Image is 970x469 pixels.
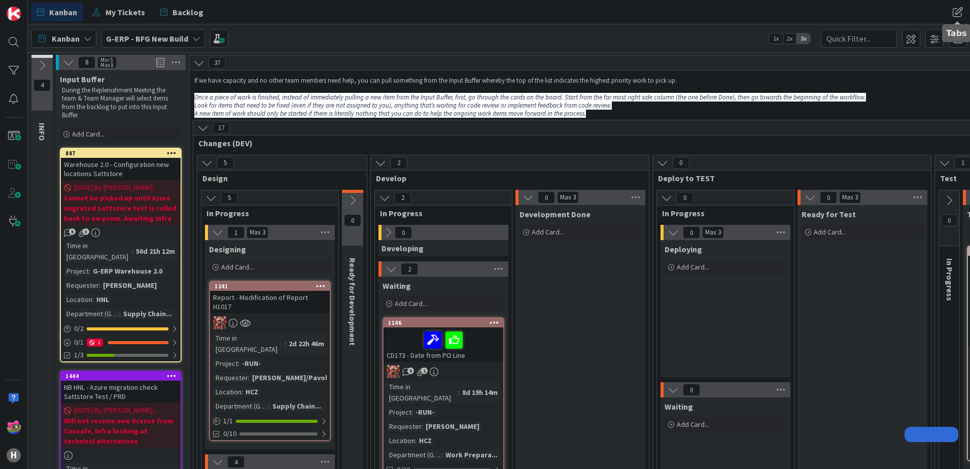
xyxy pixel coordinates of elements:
span: In Progress [206,208,326,218]
span: : [238,358,239,369]
span: Waiting [665,401,693,412]
div: Max 3 [560,195,576,200]
span: : [89,265,90,277]
em: Once a piece of work is finished, instead of immediately pulling a new item from the Input Buffer... [194,93,866,102]
span: : [458,387,460,398]
span: Kanban [49,6,77,18]
div: 887Warehouse 2.0 - Configuration new locations Sattstore [61,149,181,180]
div: 1146CD173 - Date from PO Line [384,318,503,362]
div: 8d 19h 14m [460,387,500,398]
span: 3 [83,228,89,235]
span: 0 / 1 [74,337,84,348]
span: 0 [941,214,958,226]
span: Input Buffer [60,74,105,84]
div: JK [384,365,503,378]
span: Ready for Development [348,258,358,346]
div: Time in [GEOGRAPHIC_DATA] [387,381,458,404]
span: [DATE] By [PERSON_NAME]... [74,405,157,416]
div: Location [387,435,415,446]
div: 1146 [384,318,503,327]
div: HNL [94,294,112,305]
div: Report - Modification of Report H1017 [210,291,330,313]
span: 8 [78,56,95,69]
div: [PERSON_NAME]/Pavol... [250,372,336,383]
div: Project [387,407,411,418]
span: Add Card... [677,262,709,272]
div: -RUN- [239,358,263,369]
span: 1 [421,367,428,374]
div: 1/1 [210,415,330,427]
a: Backlog [154,3,210,21]
span: 4 [33,79,51,91]
span: Ready for Test [802,209,856,219]
img: JK [387,365,400,378]
div: NB HNL - Azure migration check Sattstore Test / PRD [61,381,181,403]
div: 1444NB HNL - Azure migration check Sattstore Test / PRD [61,372,181,403]
span: : [241,386,243,397]
span: 0 [683,226,700,239]
div: Max 3 [842,195,858,200]
span: 1 [227,226,245,239]
div: Work Prepara... [443,449,500,460]
span: : [411,407,413,418]
span: 0 [672,157,689,169]
h5: Tabs [946,28,967,38]
div: Max 3 [705,230,721,235]
span: : [99,280,100,291]
div: Requester [387,421,422,432]
p: During the Replenishment Meeting the team & Team Manager will select items from the backlog to pu... [62,86,180,119]
span: 2 [390,157,407,169]
a: 1241Report - Modification of Report H1017JKTime in [GEOGRAPHIC_DATA]:2d 22h 46mProject:-RUN-Reque... [209,281,331,441]
div: Supply Chain... [270,400,324,412]
span: Kanban [52,32,80,45]
span: 17 [213,122,230,134]
span: : [248,372,250,383]
span: Design [202,173,354,183]
span: Add Card... [72,129,105,139]
img: Visit kanbanzone.com [7,7,21,21]
span: 5 [221,192,238,204]
span: 1x [769,33,783,44]
span: Add Card... [221,262,254,272]
span: 0 [344,214,361,226]
img: JK [213,316,226,329]
span: 0 [676,192,694,204]
div: Project [64,265,89,277]
span: Add Card... [395,299,427,308]
span: : [92,294,94,305]
div: Min 5 [100,57,113,62]
div: Project [213,358,238,369]
span: 37 [209,57,226,69]
span: Deploying [665,244,702,254]
span: 0 [683,384,700,396]
span: 0 / 2 [74,323,84,334]
div: HCZ [243,386,261,397]
span: 0 [395,226,412,239]
span: My Tickets [106,6,145,18]
span: 1/3 [74,350,84,360]
span: Deploy to TEST [658,173,918,183]
input: Quick Filter... [821,29,897,48]
div: 1444 [65,373,181,380]
span: Add Card... [677,420,709,429]
b: Will not receive new license from Consafe, Infra looking at technical alternatives [64,416,178,446]
div: 1241Report - Modification of Report H1017 [210,282,330,313]
em: Look for items that need to be fixed (even if they are not assigned to you), anything that’s wait... [194,101,612,110]
span: 4 [227,456,245,468]
div: Time in [GEOGRAPHIC_DATA] [64,240,132,262]
div: 887 [61,149,181,158]
span: Developing [382,243,424,253]
div: Requester [213,372,248,383]
a: My Tickets [86,3,151,21]
span: 3x [796,33,810,44]
span: 5 [69,228,76,235]
div: 1 [87,339,103,347]
span: Waiting [383,281,411,291]
span: 2x [783,33,796,44]
span: 5 [217,157,234,169]
span: : [285,338,286,349]
span: 2 [394,192,411,204]
span: 0 [820,191,837,204]
div: Department (G-ERP) [64,308,119,319]
span: In Progress [380,208,499,218]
